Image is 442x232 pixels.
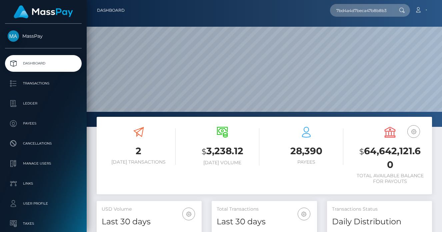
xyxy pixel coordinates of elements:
[97,3,125,17] a: Dashboard
[8,159,79,169] p: Manage Users
[330,4,393,17] input: Search...
[269,159,343,165] h6: Payees
[186,145,260,158] h3: 3,238.12
[8,119,79,129] p: Payees
[8,30,19,42] img: MassPay
[5,175,82,192] a: Links
[102,159,176,165] h6: [DATE] Transactions
[217,216,312,228] h4: Last 30 days
[102,206,197,213] h5: USD Volume
[217,206,312,213] h5: Total Transactions
[8,199,79,209] p: User Profile
[5,95,82,112] a: Ledger
[8,179,79,189] p: Links
[5,115,82,132] a: Payees
[269,145,343,158] h3: 28,390
[353,145,427,171] h3: 64,642,121.60
[5,33,82,39] span: MassPay
[5,215,82,232] a: Taxes
[8,78,79,88] p: Transactions
[5,195,82,212] a: User Profile
[5,75,82,92] a: Transactions
[186,160,260,166] h6: [DATE] Volume
[353,173,427,184] h6: Total Available Balance for Payouts
[359,147,364,156] small: $
[8,219,79,229] p: Taxes
[202,147,206,156] small: $
[102,145,176,158] h3: 2
[8,58,79,68] p: Dashboard
[14,5,73,18] img: MassPay Logo
[332,216,427,228] h4: Daily Distribution
[102,216,197,228] h4: Last 30 days
[8,98,79,108] p: Ledger
[332,206,427,213] h5: Transactions Status
[8,139,79,149] p: Cancellations
[5,155,82,172] a: Manage Users
[5,55,82,72] a: Dashboard
[5,135,82,152] a: Cancellations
